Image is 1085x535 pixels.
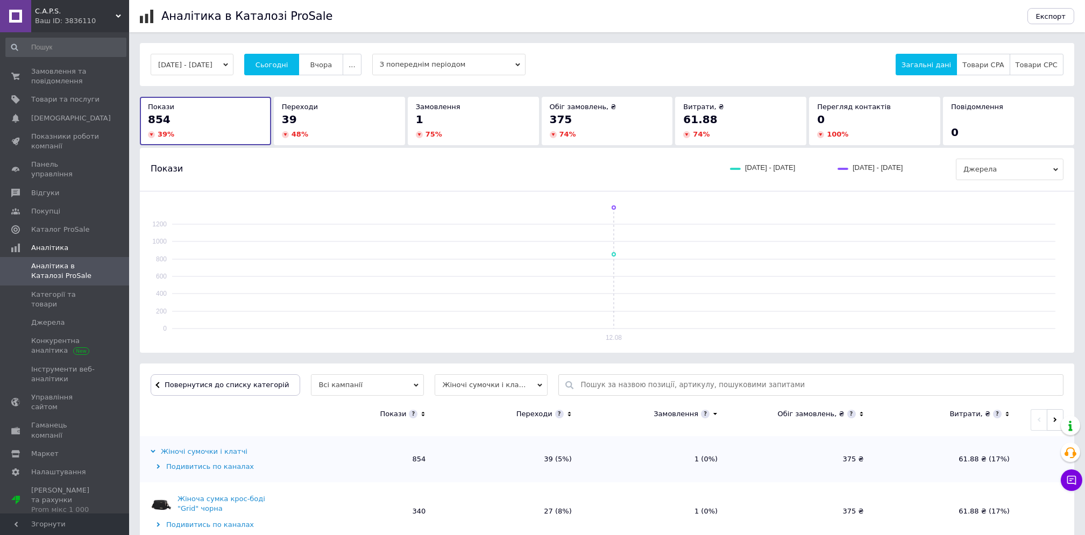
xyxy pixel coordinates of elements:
span: Каталог ProSale [31,225,89,234]
div: Ваш ID: 3836110 [35,16,129,26]
span: ... [349,61,355,69]
span: Аналітика в Каталозі ProSale [31,261,100,281]
td: 854 [290,436,436,482]
text: 0 [163,325,167,332]
span: Жіночі сумочки і клатчі [435,374,548,396]
text: 400 [156,290,167,297]
span: Гаманець компанії [31,420,100,440]
button: ... [343,54,361,75]
td: 39 (5%) [436,436,582,482]
span: Замовлення [416,103,460,111]
td: 61.88 ₴ (17%) [875,436,1020,482]
div: Переходи [516,409,552,419]
button: Товари CPC [1010,54,1063,75]
img: Жіноча сумка крос-боді "Grid" чорна [151,493,172,515]
button: Товари CPA [956,54,1010,75]
button: Сьогодні [244,54,300,75]
text: 1000 [152,238,167,245]
span: Показники роботи компанії [31,132,100,151]
span: Інструменти веб-аналітики [31,365,100,384]
span: 74 % [559,130,576,138]
button: Повернутися до списку категорій [151,374,300,396]
span: 0 [817,113,825,126]
span: [DEMOGRAPHIC_DATA] [31,113,111,123]
td: 1 (0%) [583,436,728,482]
span: 39 [282,113,297,126]
span: 74 % [693,130,710,138]
div: Витрати, ₴ [949,409,990,419]
span: Покупці [31,206,60,216]
div: Жіноча сумка крос-боді "Grid" чорна [178,494,288,513]
span: Покази [151,163,183,175]
span: Маркет [31,449,59,459]
div: Покази [380,409,406,419]
span: 0 [951,126,959,139]
span: Витрати, ₴ [683,103,724,111]
div: Подивитись по каналах [151,520,288,530]
span: Джерела [956,159,1063,180]
span: 100 % [827,130,848,138]
input: Пошук за назвою позиції, артикулу, пошуковими запитами [580,375,1058,395]
span: Всі кампанії [311,374,424,396]
span: Переходи [282,103,318,111]
span: Обіг замовлень, ₴ [550,103,616,111]
button: Загальні дані [896,54,957,75]
span: Відгуки [31,188,59,198]
button: [DATE] - [DATE] [151,54,233,75]
text: 800 [156,255,167,263]
button: Чат з покупцем [1061,469,1082,491]
button: Експорт [1027,8,1075,24]
td: 375 ₴ [728,436,874,482]
span: Покази [148,103,174,111]
button: Вчора [299,54,343,75]
span: [PERSON_NAME] та рахунки [31,486,100,515]
span: Вчора [310,61,332,69]
span: Джерела [31,318,65,327]
span: 1 [416,113,423,126]
span: З попереднім періодом [372,54,526,75]
div: Жіночі сумочки і клатчі [151,447,247,456]
span: 75 % [426,130,442,138]
div: Замовлення [654,409,698,419]
span: Налаштування [31,467,86,477]
span: Конкурентна аналітика [31,336,100,355]
span: Товари CPC [1016,61,1058,69]
div: Подивитись по каналах [151,462,288,472]
span: 854 [148,113,171,126]
span: Загальні дані [902,61,951,69]
div: Prom мікс 1 000 [31,505,100,515]
h1: Аналітика в Каталозі ProSale [161,10,332,23]
text: 200 [156,308,167,315]
span: Перегляд контактів [817,103,891,111]
span: Управління сайтом [31,393,100,412]
span: Повідомлення [951,103,1003,111]
span: Товари CPA [962,61,1004,69]
span: Експорт [1036,12,1066,20]
span: Аналітика [31,243,68,253]
span: Товари та послуги [31,95,100,104]
span: Сьогодні [256,61,288,69]
text: 600 [156,273,167,280]
span: 375 [550,113,572,126]
span: Замовлення та повідомлення [31,67,100,86]
span: 39 % [158,130,174,138]
div: Обіг замовлень, ₴ [778,409,845,419]
text: 1200 [152,220,167,228]
input: Пошук [5,38,126,57]
span: C.A.P.S. [35,6,116,16]
span: 61.88 [683,113,717,126]
text: 12.08 [606,334,622,341]
span: 48 % [292,130,308,138]
span: Панель управління [31,160,100,179]
span: Повернутися до списку категорій [162,381,289,389]
span: Категорії та товари [31,290,100,309]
